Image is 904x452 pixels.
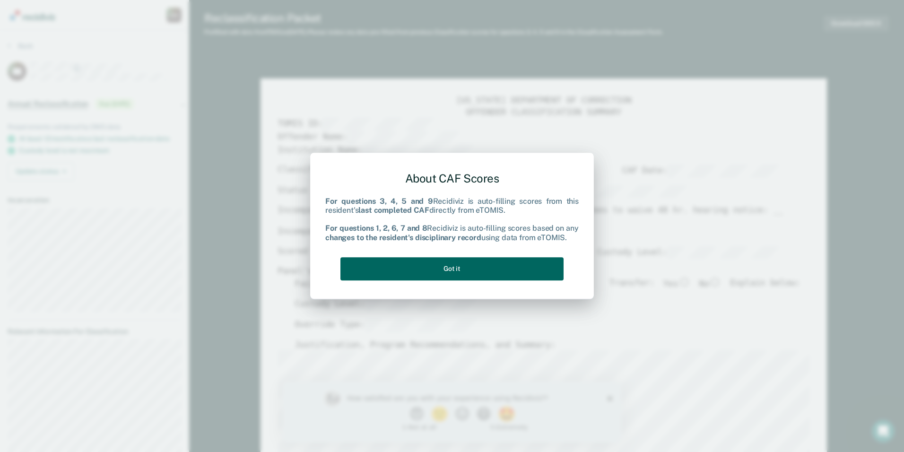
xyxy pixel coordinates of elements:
[172,26,189,40] button: 3
[64,12,283,21] div: How satisfied are you with your experience using Recidiviz?
[325,197,433,206] b: For questions 3, 4, 5 and 9
[325,233,481,242] b: changes to the resident's disciplinary record
[325,164,579,193] div: About CAF Scores
[194,26,210,40] button: 4
[215,26,235,40] button: 5
[324,14,330,20] div: Close survey
[325,197,579,242] div: Recidiviz is auto-filling scores from this resident's directly from eTOMIS. Recidiviz is auto-fil...
[340,257,564,280] button: Got it
[358,206,429,215] b: last completed CAF
[325,224,427,233] b: For questions 1, 2, 6, 7 and 8
[127,26,143,40] button: 1
[148,26,167,40] button: 2
[208,43,297,49] div: 5 - Extremely
[42,9,57,25] img: Profile image for Kim
[64,43,154,49] div: 1 - Not at all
